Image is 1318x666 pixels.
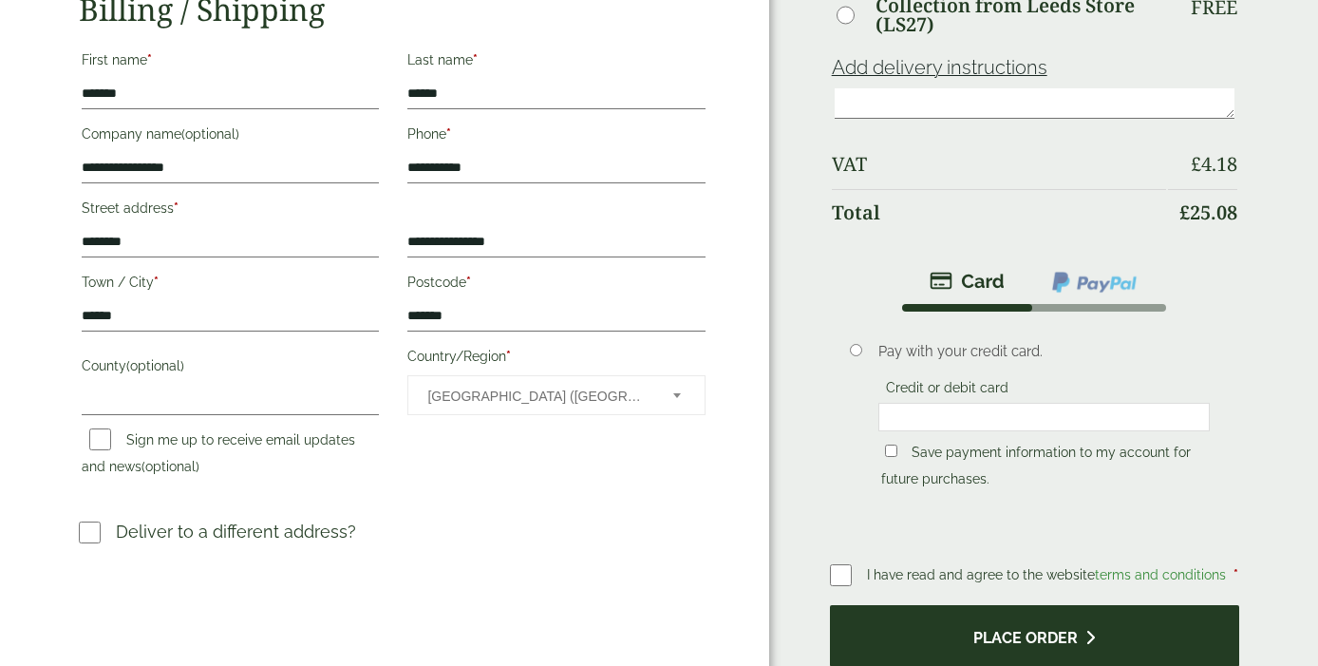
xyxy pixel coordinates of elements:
[1050,270,1139,295] img: ppcp-gateway.png
[878,380,1016,401] label: Credit or debit card
[506,349,511,364] abbr: required
[407,343,705,375] label: Country/Region
[473,52,478,67] abbr: required
[427,376,647,416] span: United Kingdom (UK)
[930,270,1005,293] img: stripe.png
[832,189,1166,236] th: Total
[407,47,705,79] label: Last name
[174,200,179,216] abbr: required
[82,269,379,301] label: Town / City
[407,375,705,415] span: Country/Region
[878,341,1210,362] p: Pay with your credit card.
[181,126,239,142] span: (optional)
[154,275,159,290] abbr: required
[1179,200,1190,225] span: £
[116,519,356,544] p: Deliver to a different address?
[881,445,1191,492] label: Save payment information to my account for future purchases.
[147,52,152,67] abbr: required
[82,47,379,79] label: First name
[1095,567,1226,582] a: terms and conditions
[446,126,451,142] abbr: required
[1191,151,1201,177] span: £
[832,56,1047,79] a: Add delivery instructions
[1179,200,1237,225] bdi: 25.08
[82,432,355,480] label: Sign me up to receive email updates and news
[832,142,1166,187] th: VAT
[407,269,705,301] label: Postcode
[82,121,379,153] label: Company name
[884,409,1204,426] iframe: To enrich screen reader interactions, please activate Accessibility in Grammarly extension settings
[126,358,184,373] span: (optional)
[407,121,705,153] label: Phone
[82,352,379,385] label: County
[466,275,471,290] abbr: required
[867,567,1230,582] span: I have read and agree to the website
[1233,567,1238,582] abbr: required
[89,428,111,450] input: Sign me up to receive email updates and news(optional)
[82,195,379,227] label: Street address
[1191,151,1237,177] bdi: 4.18
[141,459,199,474] span: (optional)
